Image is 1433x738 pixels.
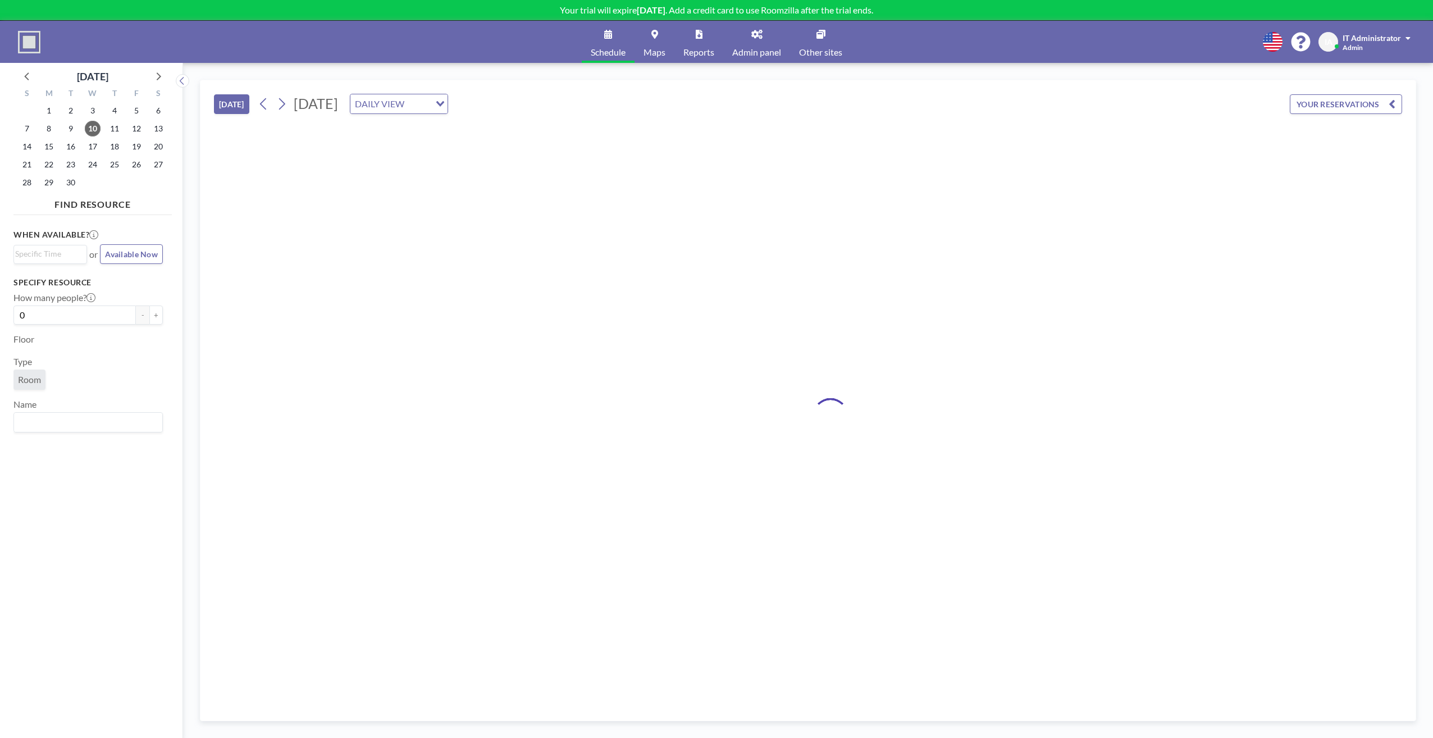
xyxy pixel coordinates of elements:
span: Wednesday, September 24, 2025 [85,157,101,172]
button: [DATE] [214,94,249,114]
div: T [103,87,125,102]
span: Tuesday, September 23, 2025 [63,157,79,172]
span: IT Administrator [1343,33,1401,43]
span: DAILY VIEW [353,97,407,111]
span: or [89,249,98,260]
span: Monday, September 15, 2025 [41,139,57,154]
div: Search for option [350,94,448,113]
span: Admin [1343,43,1363,52]
b: [DATE] [637,4,665,15]
span: Friday, September 19, 2025 [129,139,144,154]
h4: FIND RESOURCE [13,194,172,210]
input: Search for option [15,415,156,430]
div: S [147,87,169,102]
span: Tuesday, September 16, 2025 [63,139,79,154]
span: Reports [683,48,714,57]
span: IA [1325,37,1332,47]
span: Thursday, September 4, 2025 [107,103,122,119]
span: Maps [644,48,665,57]
span: Wednesday, September 17, 2025 [85,139,101,154]
span: Schedule [591,48,626,57]
span: Saturday, September 6, 2025 [150,103,166,119]
span: Room [18,374,41,385]
label: Name [13,399,36,410]
span: Thursday, September 18, 2025 [107,139,122,154]
span: Sunday, September 14, 2025 [19,139,35,154]
h3: Specify resource [13,277,163,288]
a: Other sites [790,21,851,63]
label: Floor [13,334,34,345]
span: Monday, September 29, 2025 [41,175,57,190]
div: F [125,87,147,102]
a: Schedule [582,21,635,63]
div: S [16,87,38,102]
input: Search for option [15,248,80,260]
div: W [82,87,104,102]
span: Monday, September 22, 2025 [41,157,57,172]
span: Other sites [799,48,842,57]
span: [DATE] [294,95,338,112]
label: Type [13,356,32,367]
button: YOUR RESERVATIONS [1290,94,1402,114]
span: Available Now [105,249,158,259]
span: Friday, September 26, 2025 [129,157,144,172]
span: Thursday, September 25, 2025 [107,157,122,172]
label: How many people? [13,292,95,303]
span: Saturday, September 20, 2025 [150,139,166,154]
span: Friday, September 5, 2025 [129,103,144,119]
span: Tuesday, September 2, 2025 [63,103,79,119]
span: Saturday, September 27, 2025 [150,157,166,172]
span: Sunday, September 7, 2025 [19,121,35,136]
span: Tuesday, September 30, 2025 [63,175,79,190]
div: [DATE] [77,69,108,84]
div: M [38,87,60,102]
button: + [149,306,163,325]
span: Wednesday, September 3, 2025 [85,103,101,119]
button: - [136,306,149,325]
a: Admin panel [723,21,790,63]
div: Search for option [14,245,86,262]
span: Monday, September 8, 2025 [41,121,57,136]
input: Search for option [408,97,429,111]
span: Wednesday, September 10, 2025 [85,121,101,136]
div: T [60,87,82,102]
a: Reports [674,21,723,63]
span: Saturday, September 13, 2025 [150,121,166,136]
span: Thursday, September 11, 2025 [107,121,122,136]
img: organization-logo [18,31,40,53]
span: Admin panel [732,48,781,57]
button: Available Now [100,244,163,264]
span: Monday, September 1, 2025 [41,103,57,119]
span: Sunday, September 28, 2025 [19,175,35,190]
span: Tuesday, September 9, 2025 [63,121,79,136]
div: Search for option [14,413,162,432]
a: Maps [635,21,674,63]
span: Sunday, September 21, 2025 [19,157,35,172]
span: Friday, September 12, 2025 [129,121,144,136]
